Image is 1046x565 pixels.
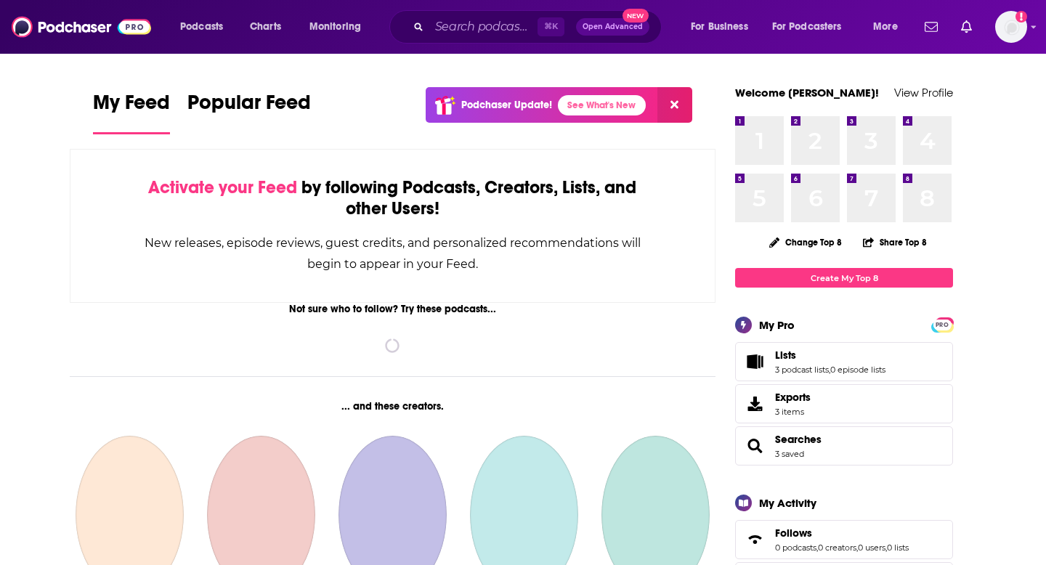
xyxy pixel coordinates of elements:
[933,319,951,330] a: PRO
[429,15,538,38] input: Search podcasts, credits, & more...
[775,449,804,459] a: 3 saved
[240,15,290,38] a: Charts
[691,17,748,37] span: For Business
[143,177,642,219] div: by following Podcasts, Creators, Lists, and other Users!
[735,342,953,381] span: Lists
[558,95,646,115] a: See What's New
[187,90,311,123] span: Popular Feed
[623,9,649,23] span: New
[681,15,766,38] button: open menu
[187,90,311,134] a: Popular Feed
[995,11,1027,43] img: User Profile
[740,394,769,414] span: Exports
[775,391,811,404] span: Exports
[955,15,978,39] a: Show notifications dropdown
[933,320,951,330] span: PRO
[775,365,829,375] a: 3 podcast lists
[863,15,916,38] button: open menu
[830,365,885,375] a: 0 episode lists
[829,365,830,375] span: ,
[775,407,811,417] span: 3 items
[856,542,858,553] span: ,
[735,384,953,423] a: Exports
[403,10,676,44] div: Search podcasts, credits, & more...
[143,232,642,275] div: New releases, episode reviews, guest credits, and personalized recommendations will begin to appe...
[759,318,795,332] div: My Pro
[775,527,812,540] span: Follows
[995,11,1027,43] span: Logged in as PTEPR25
[70,303,715,315] div: Not sure who to follow? Try these podcasts...
[735,426,953,466] span: Searches
[93,90,170,134] a: My Feed
[299,15,380,38] button: open menu
[93,90,170,123] span: My Feed
[538,17,564,36] span: ⌘ K
[775,527,909,540] a: Follows
[763,15,863,38] button: open menu
[740,351,769,372] a: Lists
[148,176,297,198] span: Activate your Feed
[309,17,361,37] span: Monitoring
[885,542,887,553] span: ,
[250,17,281,37] span: Charts
[735,268,953,288] a: Create My Top 8
[1015,11,1027,23] svg: Add a profile image
[775,542,816,553] a: 0 podcasts
[70,400,715,412] div: ... and these creators.
[775,349,885,362] a: Lists
[919,15,944,39] a: Show notifications dropdown
[894,86,953,99] a: View Profile
[735,520,953,559] span: Follows
[12,13,151,41] img: Podchaser - Follow, Share and Rate Podcasts
[818,542,856,553] a: 0 creators
[461,99,552,111] p: Podchaser Update!
[772,17,842,37] span: For Podcasters
[759,496,816,510] div: My Activity
[170,15,242,38] button: open menu
[775,349,796,362] span: Lists
[740,529,769,550] a: Follows
[735,86,879,99] a: Welcome [PERSON_NAME]!
[740,436,769,456] a: Searches
[576,18,649,36] button: Open AdvancedNew
[775,433,822,446] a: Searches
[858,542,885,553] a: 0 users
[761,233,851,251] button: Change Top 8
[887,542,909,553] a: 0 lists
[862,228,928,256] button: Share Top 8
[583,23,643,31] span: Open Advanced
[995,11,1027,43] button: Show profile menu
[180,17,223,37] span: Podcasts
[873,17,898,37] span: More
[816,542,818,553] span: ,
